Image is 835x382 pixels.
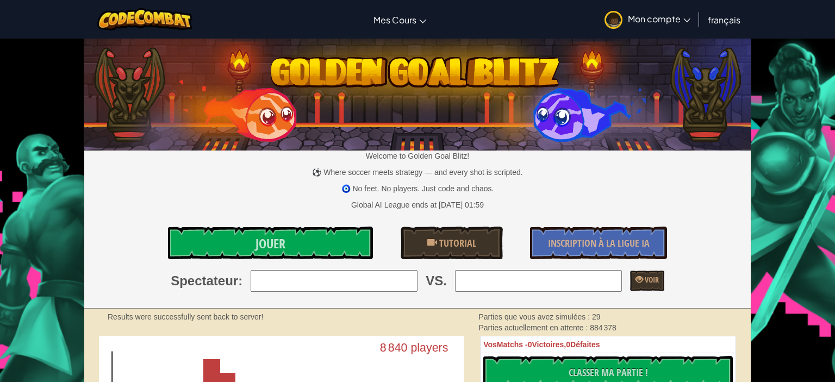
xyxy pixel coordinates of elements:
span: Mes Cours [373,14,416,26]
span: Défaites [570,340,600,349]
p: ⚽ Where soccer meets strategy — and every shot is scripted. [84,167,751,178]
span: Voir [643,274,659,285]
span: Victoires, [532,340,566,349]
a: Mes Cours [368,5,432,34]
p: Welcome to Golden Goal Blitz! [84,151,751,161]
a: Inscription à la Ligue IA [530,227,666,259]
span: VS. [426,272,447,290]
strong: Results were successfully sent back to server! [108,312,263,321]
div: Global AI League ends at [DATE] 01:59 [351,199,484,210]
span: Matchs - [497,340,528,349]
img: avatar [605,11,622,29]
span: Parties actuellement en attente : [478,323,590,332]
span: 884 378 [590,323,616,332]
a: Mon compte [599,2,696,36]
th: 0 0 [481,336,736,353]
span: Vos [483,340,497,349]
span: Tutorial [437,236,476,250]
span: Parties que vous avez simulées : [478,312,592,321]
span: français [708,14,740,26]
span: Mon compte [628,13,690,24]
span: Jouer [256,235,285,252]
p: 🧿 No feet. No players. Just code and chaos. [84,183,751,194]
span: Classer ma partie ! [569,366,648,379]
a: français [702,5,746,34]
a: Tutorial [401,227,503,259]
span: : [238,272,242,290]
img: Golden Goal [84,34,751,151]
text: 8 840 players [380,341,448,354]
span: 29 [592,312,601,321]
span: Inscription à la Ligue IA [548,236,650,250]
span: Spectateur [171,272,238,290]
img: CodeCombat logo [97,8,192,30]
